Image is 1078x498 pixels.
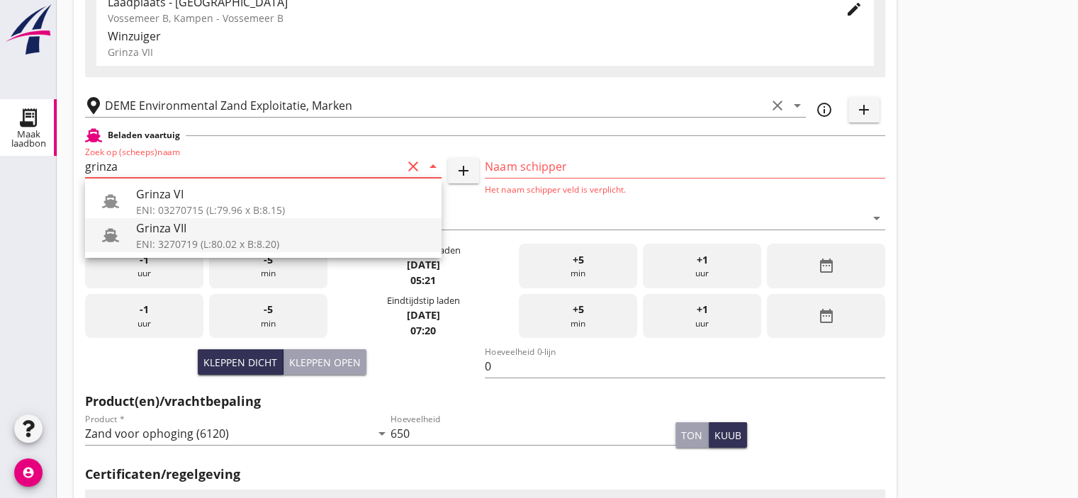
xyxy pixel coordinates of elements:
span: +1 [697,302,708,317]
div: Het naam schipper veld is verplicht. [485,183,885,196]
img: logo-small.a267ee39.svg [3,4,54,56]
div: Vossemeer B, Kampen - Vossemeer B [108,11,823,26]
strong: 07:20 [410,324,436,337]
span: -5 [264,302,273,317]
i: add [455,162,472,179]
h2: Certificaten/regelgeving [85,465,885,484]
span: +1 [697,252,708,268]
div: ENI: 3270719 (L:80.02 x B:8.20) [136,237,430,251]
div: Eindtijdstip laden [386,294,459,307]
strong: [DATE] [406,308,439,322]
div: min [209,244,327,288]
i: clear [769,97,786,114]
div: Grinza VI [136,186,430,203]
div: uur [643,294,761,339]
div: ton [681,428,702,443]
div: uur [85,244,203,288]
span: -5 [264,252,273,268]
div: uur [85,294,203,339]
button: Kleppen dicht [198,349,283,375]
span: +5 [573,302,584,317]
div: Grinza VII [136,220,430,237]
strong: [DATE] [406,258,439,271]
i: date_range [817,307,834,324]
i: arrow_drop_down [425,158,442,175]
div: Kleppen dicht [203,355,277,370]
i: account_circle [14,458,43,487]
input: Hoeveelheid 0-lijn [485,355,885,378]
input: Losplaats [105,94,766,117]
span: -1 [140,252,149,268]
i: info_outline [816,101,833,118]
span: -1 [140,302,149,317]
input: Hoeveelheid [391,422,676,445]
div: min [519,244,637,288]
div: ENI: 03270715 (L:79.96 x B:8.15) [136,203,430,217]
i: add [855,101,872,118]
button: ton [675,422,709,448]
input: Naam schipper [485,155,885,178]
input: Zoek op (scheeps)naam [85,155,402,178]
i: arrow_drop_down [868,210,885,227]
div: Winzuiger [108,28,863,45]
span: +5 [573,252,584,268]
div: Kleppen open [289,355,361,370]
button: kuub [709,422,747,448]
strong: 05:21 [410,273,436,287]
div: Grinza VII [108,45,863,60]
i: clear [405,158,422,175]
i: arrow_drop_down [374,425,391,442]
div: kuub [714,428,741,443]
i: edit [846,1,863,18]
i: date_range [817,257,834,274]
div: min [209,294,327,339]
div: uur [643,244,761,288]
h2: Beladen vaartuig [108,129,180,142]
h2: Product(en)/vrachtbepaling [85,392,885,411]
input: Product * [85,422,371,445]
button: Kleppen open [283,349,366,375]
div: min [519,294,637,339]
i: arrow_drop_down [789,97,806,114]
